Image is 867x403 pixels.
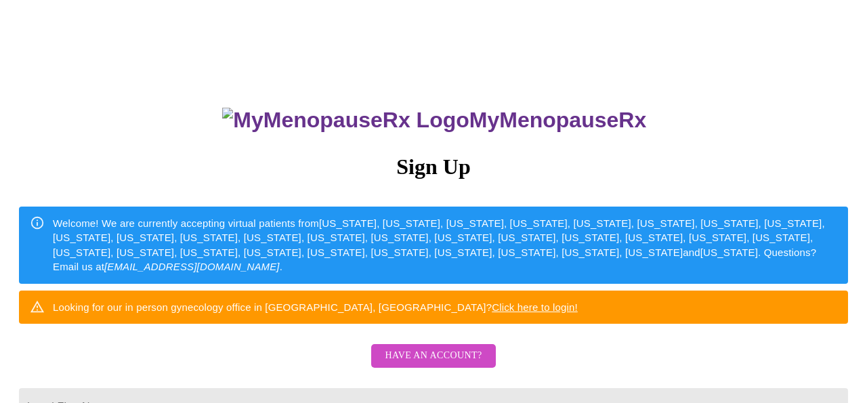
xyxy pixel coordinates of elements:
[104,261,280,272] em: [EMAIL_ADDRESS][DOMAIN_NAME]
[385,347,482,364] span: Have an account?
[21,108,849,133] h3: MyMenopauseRx
[19,154,848,179] h3: Sign Up
[368,359,499,370] a: Have an account?
[222,108,469,133] img: MyMenopauseRx Logo
[53,211,837,280] div: Welcome! We are currently accepting virtual patients from [US_STATE], [US_STATE], [US_STATE], [US...
[492,301,578,313] a: Click here to login!
[371,344,495,368] button: Have an account?
[53,295,578,320] div: Looking for our in person gynecology office in [GEOGRAPHIC_DATA], [GEOGRAPHIC_DATA]?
